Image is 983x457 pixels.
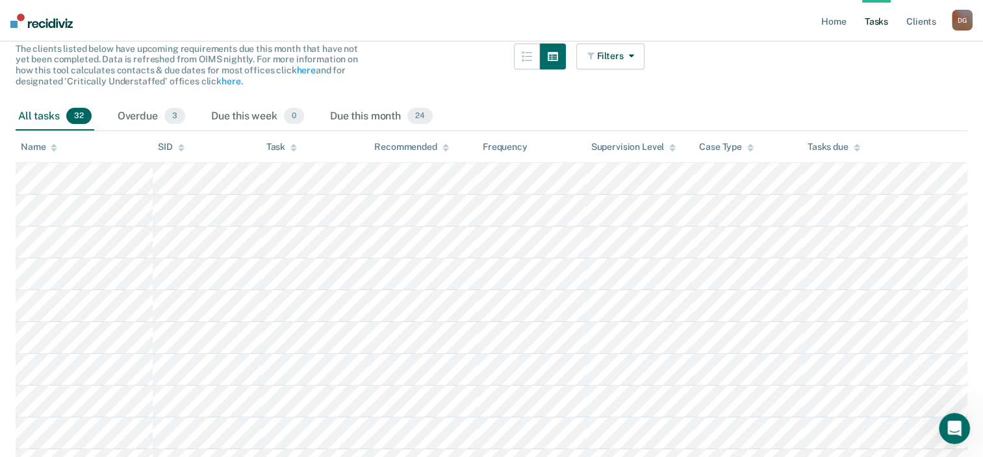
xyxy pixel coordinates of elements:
[222,76,240,86] a: here
[374,142,448,153] div: Recommended
[952,10,973,31] div: D G
[66,108,92,125] span: 32
[115,103,188,131] div: Overdue3
[407,108,433,125] span: 24
[16,43,358,86] span: The clients listed below have upcoming requirements due this month that have not yet been complet...
[266,142,297,153] div: Task
[483,142,528,153] div: Frequency
[21,142,57,153] div: Name
[10,14,73,28] img: Recidiviz
[164,108,185,125] span: 3
[591,142,676,153] div: Supervision Level
[209,103,307,131] div: Due this week0
[284,108,304,125] span: 0
[699,142,754,153] div: Case Type
[808,142,860,153] div: Tasks due
[16,103,94,131] div: All tasks32
[576,43,645,69] button: Filters
[296,65,315,75] a: here
[327,103,435,131] div: Due this month24
[952,10,973,31] button: DG
[939,413,970,444] iframe: Intercom live chat
[158,142,185,153] div: SID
